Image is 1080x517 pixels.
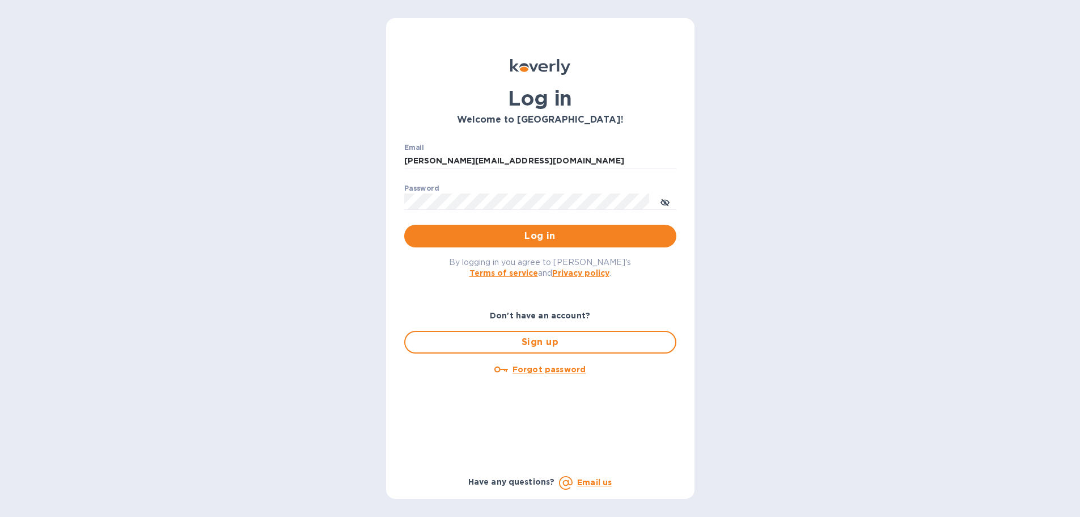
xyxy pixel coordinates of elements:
[552,268,609,278] a: Privacy policy
[449,258,631,278] span: By logging in you agree to [PERSON_NAME]'s and .
[414,335,666,349] span: Sign up
[513,365,586,374] u: Forgot password
[404,144,424,151] label: Email
[413,229,667,243] span: Log in
[404,86,676,110] h1: Log in
[404,115,676,125] h3: Welcome to [GEOGRAPHIC_DATA]!
[404,153,676,170] input: Enter email address
[404,225,676,247] button: Log in
[654,190,676,213] button: toggle password visibility
[404,331,676,354] button: Sign up
[404,185,439,192] label: Password
[468,477,555,486] b: Have any questions?
[577,478,612,487] a: Email us
[469,268,538,278] a: Terms of service
[490,311,590,320] b: Don't have an account?
[510,59,570,75] img: Koverly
